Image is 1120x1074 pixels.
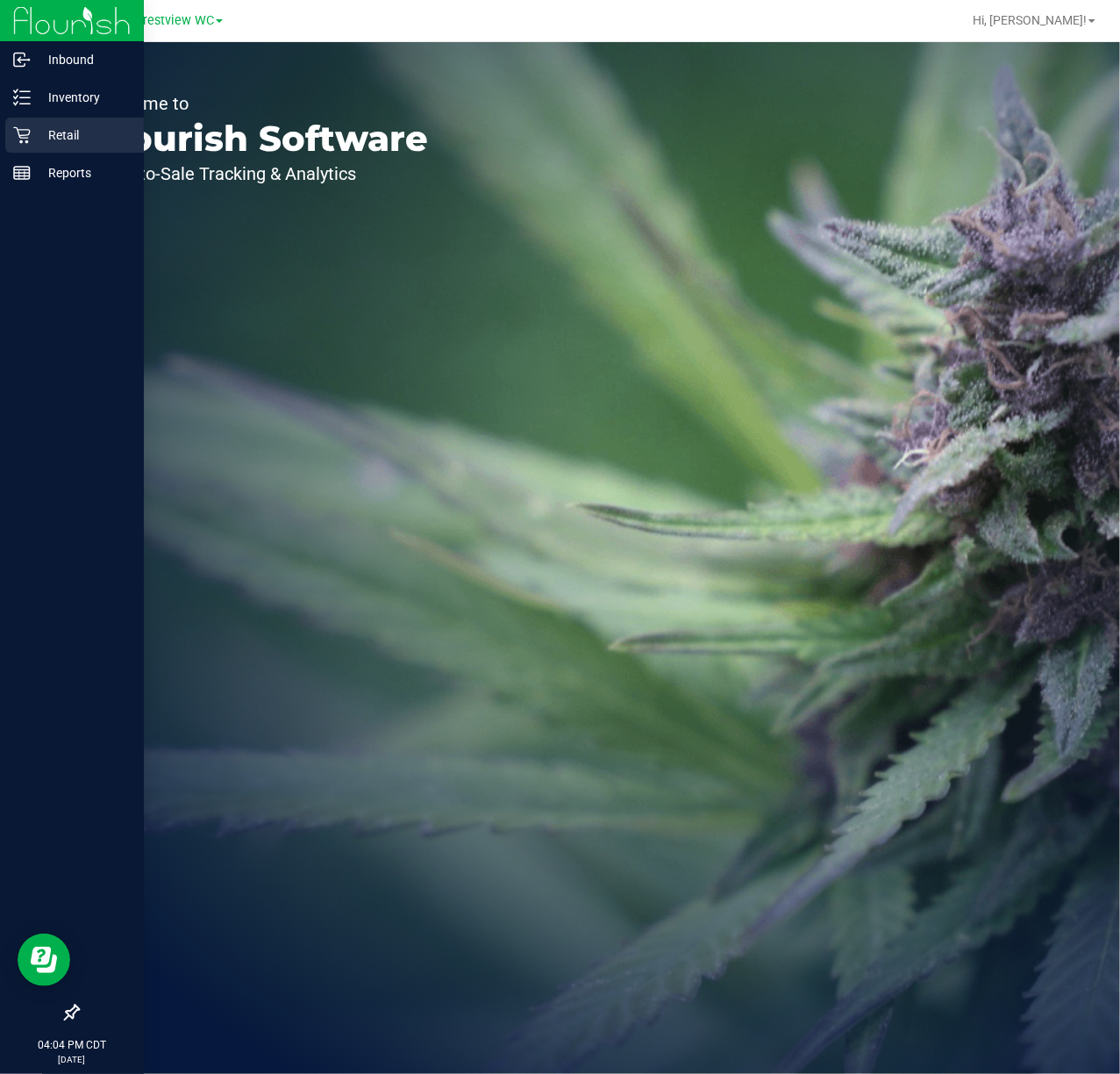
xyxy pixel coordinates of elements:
inline-svg: Inventory [13,89,31,106]
span: Crestview WC [135,13,214,28]
p: Inbound [31,49,136,70]
p: [DATE] [8,1053,136,1066]
p: Flourish Software [95,121,428,156]
p: Seed-to-Sale Tracking & Analytics [95,165,428,183]
inline-svg: Reports [13,164,31,182]
p: Reports [31,162,136,183]
inline-svg: Retail [13,126,31,144]
p: Inventory [31,87,136,108]
inline-svg: Inbound [13,51,31,68]
p: 04:04 PM CDT [8,1037,136,1053]
p: Welcome to [95,95,428,112]
span: Hi, [PERSON_NAME]! [973,13,1087,27]
iframe: Resource center [18,934,70,986]
p: Retail [31,125,136,146]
